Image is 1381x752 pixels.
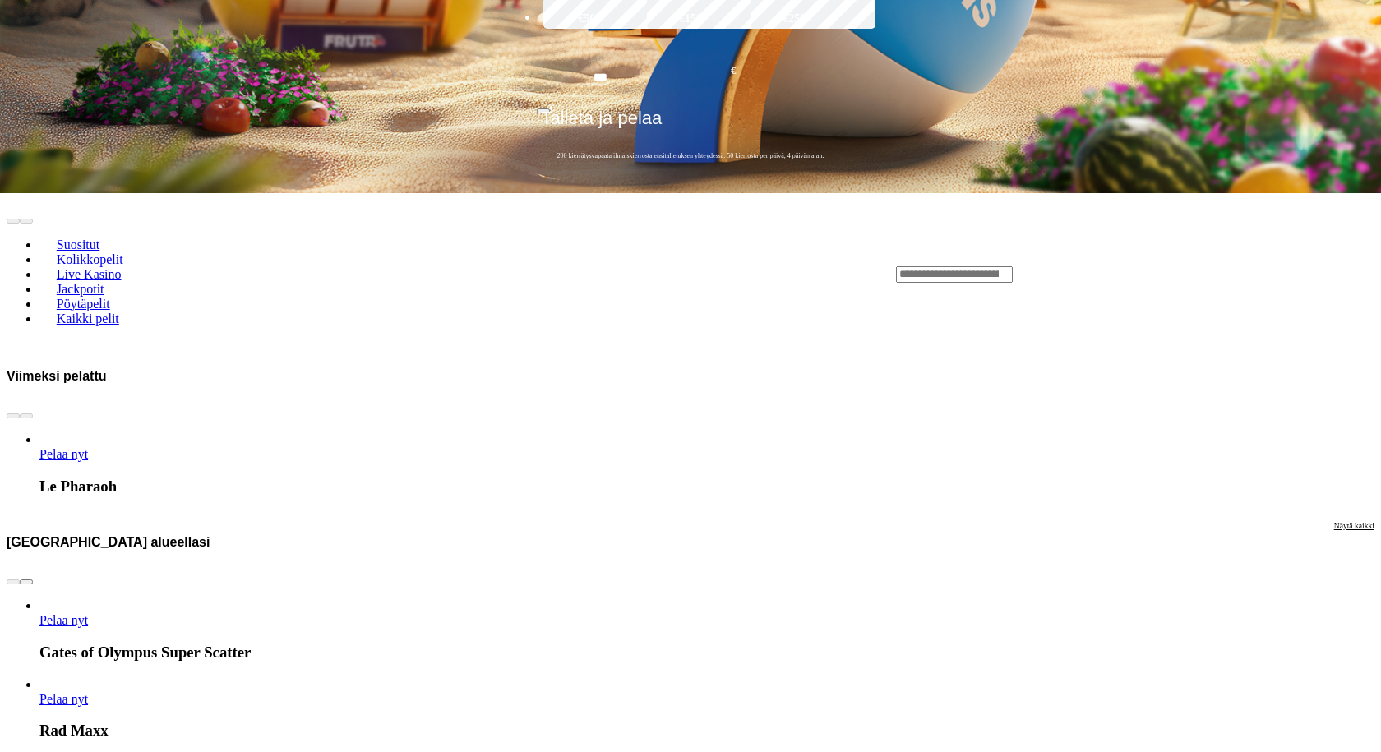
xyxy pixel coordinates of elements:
[39,276,121,301] a: Jackpotit
[537,151,845,160] span: 200 kierrätysvapaata ilmaiskierrosta ensitalletuksen yhteydessä. 50 kierrosta per päivä, 4 päivän...
[20,413,33,418] button: next slide
[39,306,136,330] a: Kaikki pelit
[39,644,1374,662] h3: Gates of Olympus Super Scatter
[39,447,88,461] span: Pelaa nyt
[896,266,1013,283] input: Search
[550,103,555,113] span: €
[1334,521,1374,563] a: Näytä kaikki
[7,219,20,224] button: prev slide
[50,252,130,266] span: Kolikkopelit
[542,108,663,141] span: Talleta ja pelaa
[50,297,117,311] span: Pöytäpelit
[7,368,107,384] h3: Viimeksi pelattu
[731,63,736,79] span: €
[50,282,111,296] span: Jackpotit
[7,579,20,584] button: prev slide
[7,534,210,550] h3: [GEOGRAPHIC_DATA] alueellasi
[39,247,140,271] a: Kolikkopelit
[39,613,88,627] a: Gates of Olympus Super Scatter
[39,477,1374,496] h3: Le Pharaoh
[537,107,845,141] button: Talleta ja pelaa
[39,692,88,706] span: Pelaa nyt
[39,291,127,316] a: Pöytäpelit
[39,677,1374,740] article: Rad Maxx
[50,267,128,281] span: Live Kasino
[39,613,88,627] span: Pelaa nyt
[20,579,33,584] button: next slide
[39,692,88,706] a: Rad Maxx
[39,447,88,461] a: Le Pharaoh
[39,598,1374,662] article: Gates of Olympus Super Scatter
[50,238,106,251] span: Suositut
[20,219,33,224] button: next slide
[39,722,1374,740] h3: Rad Maxx
[39,261,138,286] a: Live Kasino
[7,193,1374,354] header: Lobby
[39,232,117,256] a: Suositut
[39,432,1374,496] article: Le Pharaoh
[50,311,126,325] span: Kaikki pelit
[1334,521,1374,530] span: Näytä kaikki
[7,413,20,418] button: prev slide
[7,210,863,339] nav: Lobby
